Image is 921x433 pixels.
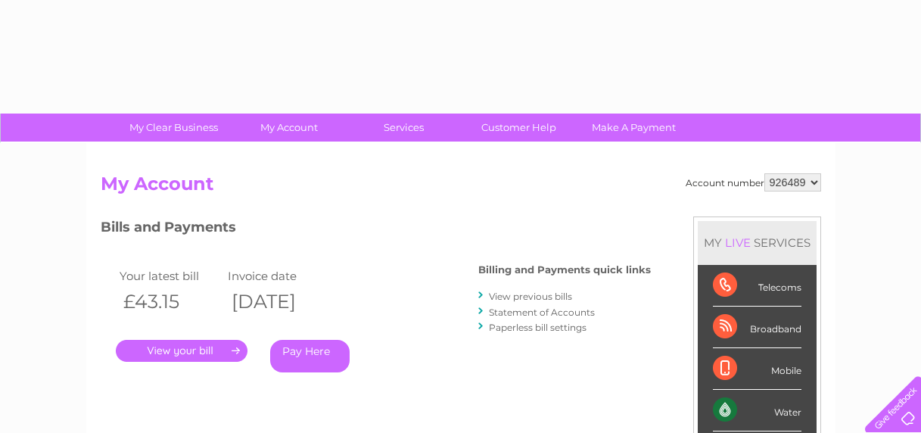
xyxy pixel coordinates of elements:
div: Broadband [713,307,801,348]
a: Paperless bill settings [489,322,587,333]
div: LIVE [722,235,754,250]
a: My Account [226,114,351,142]
th: £43.15 [116,286,225,317]
div: Mobile [713,348,801,390]
a: Statement of Accounts [489,307,595,318]
td: Your latest bill [116,266,225,286]
div: Telecoms [713,265,801,307]
a: Pay Here [270,340,350,372]
h4: Billing and Payments quick links [478,264,651,276]
a: Services [341,114,466,142]
div: Water [713,390,801,431]
a: View previous bills [489,291,572,302]
div: Account number [686,173,821,192]
th: [DATE] [224,286,333,317]
h2: My Account [101,173,821,202]
a: My Clear Business [111,114,236,142]
h3: Bills and Payments [101,216,651,243]
a: . [116,340,247,362]
a: Customer Help [456,114,581,142]
div: MY SERVICES [698,221,817,264]
td: Invoice date [224,266,333,286]
a: Make A Payment [571,114,696,142]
